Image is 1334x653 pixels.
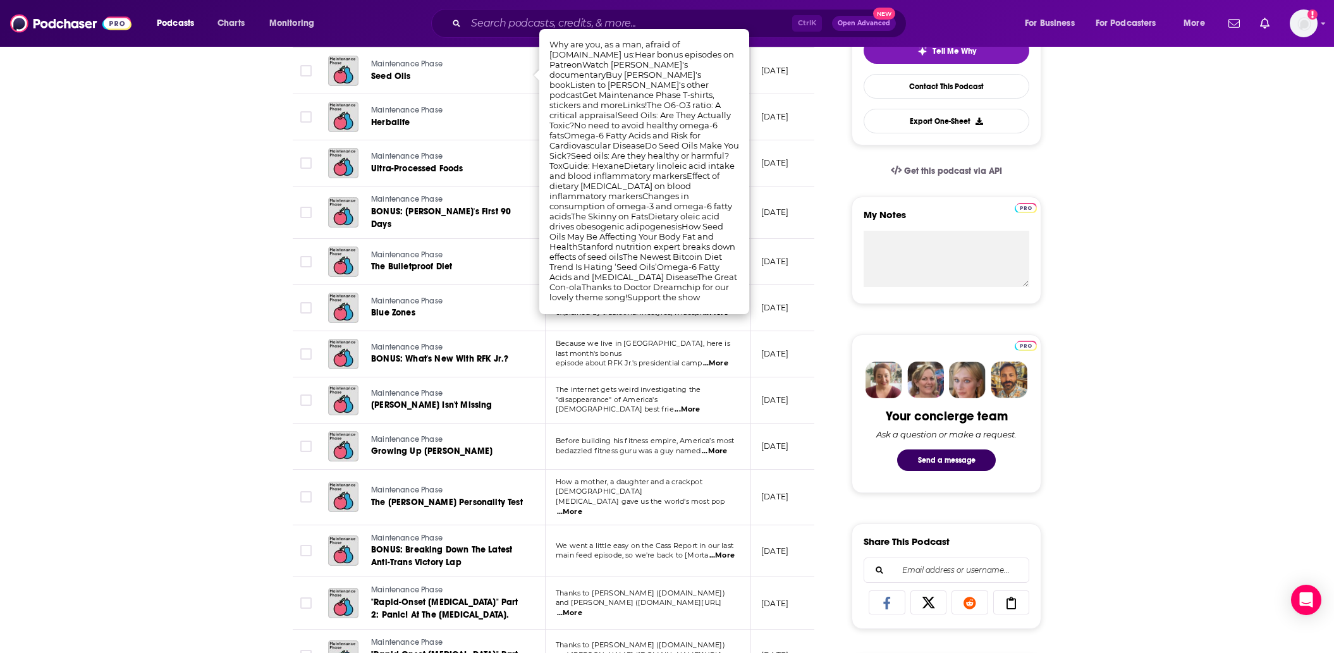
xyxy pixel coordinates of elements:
button: Send a message [897,449,996,471]
span: ...More [702,446,727,456]
span: New [873,8,896,20]
span: Podcasts [157,15,194,32]
span: Toggle select row [300,157,312,169]
span: We went a little easy on the Cass Report in our last [556,541,733,550]
span: Toggle select row [300,394,312,406]
a: Pro website [1015,201,1037,213]
span: Toggle select row [300,597,312,609]
a: Charts [209,13,252,34]
span: [MEDICAL_DATA] gave us the world's most pop [556,497,725,506]
span: Toggle select row [300,302,312,314]
span: Maintenance Phase [371,585,443,594]
span: BONUS: Breaking Down The Latest Anti-Trans Victory Lap [371,544,512,568]
a: Share on Reddit [952,590,988,614]
span: and [PERSON_NAME] ([DOMAIN_NAME][URL] [556,598,721,607]
div: Search followers [864,558,1029,583]
p: [DATE] [761,111,788,122]
a: The [PERSON_NAME] Personality Test [371,496,523,509]
span: Thanks to [PERSON_NAME] ([DOMAIN_NAME]) [556,640,725,649]
span: Maintenance Phase [371,534,443,542]
span: Maintenance Phase [371,389,443,398]
p: [DATE] [761,491,788,502]
img: Podchaser - Follow, Share and Rate Podcasts [10,11,132,35]
p: [DATE] [761,394,788,405]
span: Herbalife [371,117,410,128]
a: Seed Oils [371,70,522,83]
div: Your concierge team [886,408,1008,424]
a: Share on Facebook [869,590,905,614]
span: Toggle select row [300,348,312,360]
button: Show profile menu [1290,9,1318,37]
span: Toggle select row [300,256,312,267]
span: Open Advanced [838,20,890,27]
a: Maintenance Phase [371,388,522,400]
a: Maintenance Phase [371,637,523,649]
a: Get this podcast via API [881,156,1012,186]
img: User Profile [1290,9,1318,37]
a: Maintenance Phase [371,533,523,544]
p: [DATE] [761,65,788,76]
p: [DATE] [761,598,788,609]
span: Toggle select row [300,545,312,556]
img: Jon Profile [991,362,1027,398]
span: Toggle select row [300,207,312,218]
span: Maintenance Phase [371,638,443,647]
a: Maintenance Phase [371,151,522,162]
span: For Podcasters [1096,15,1156,32]
img: Podchaser Pro [1015,203,1037,213]
a: Maintenance Phase [371,585,523,596]
span: "disappearance" of America's [DEMOGRAPHIC_DATA] best frie [556,395,674,414]
span: Toggle select row [300,65,312,76]
button: Export One-Sheet [864,109,1029,133]
span: Why are you, as a man, afraid of [DOMAIN_NAME] us:Hear bonus episodes on PatreonWatch [PERSON_NAM... [549,39,739,302]
span: Maintenance Phase [371,152,443,161]
div: Search podcasts, credits, & more... [443,9,919,38]
a: "Rapid-Onset [MEDICAL_DATA]" Part 2: Panic! At The [MEDICAL_DATA]. [371,596,523,621]
span: Blue Zones [371,307,415,318]
label: My Notes [864,209,1029,231]
span: Seed Oils [371,71,411,82]
a: Maintenance Phase [371,342,522,353]
span: bedazzled fitness guru was a guy named [556,446,701,455]
span: Toggle select row [300,441,312,452]
button: open menu [260,13,331,34]
a: Herbalife [371,116,522,129]
a: Growing Up [PERSON_NAME] [371,445,522,458]
span: Because we live in [GEOGRAPHIC_DATA], here is last month's bonus [556,339,730,358]
a: Share on X/Twitter [910,590,947,614]
a: Maintenance Phase [371,105,522,116]
span: BONUS: What's New With RFK Jr.? [371,353,508,364]
a: [PERSON_NAME] Isn't Missing [371,399,522,412]
a: Pro website [1015,339,1037,351]
span: Ultra-Processed Foods [371,163,463,174]
a: BONUS: [PERSON_NAME]'s First 90 Days [371,205,523,231]
a: Maintenance Phase [371,194,523,205]
span: The internet gets weird investigating the [556,385,701,394]
h3: Share This Podcast [864,535,950,547]
span: The [PERSON_NAME] Personality Test [371,497,523,508]
button: open menu [1087,13,1175,34]
div: Open Intercom Messenger [1291,585,1321,615]
a: BONUS: Breaking Down The Latest Anti-Trans Victory Lap [371,544,523,569]
a: Maintenance Phase [371,485,523,496]
span: episode about RFK Jr.'s presidential camp [556,358,702,367]
p: [DATE] [761,348,788,359]
span: Maintenance Phase [371,59,443,68]
span: Before building his fitness empire, America’s most [556,436,735,445]
img: Barbara Profile [907,362,944,398]
span: Ctrl K [792,15,822,32]
input: Search podcasts, credits, & more... [466,13,792,34]
span: Tell Me Why [933,46,976,56]
span: ...More [675,405,700,415]
a: Maintenance Phase [371,296,522,307]
span: Maintenance Phase [371,250,443,259]
span: Get this podcast via API [904,166,1002,176]
p: [DATE] [761,207,788,217]
button: Open AdvancedNew [832,16,896,31]
span: ...More [557,507,582,517]
span: ...More [709,551,735,561]
img: Jules Profile [949,362,986,398]
button: open menu [148,13,211,34]
img: tell me why sparkle [917,46,927,56]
